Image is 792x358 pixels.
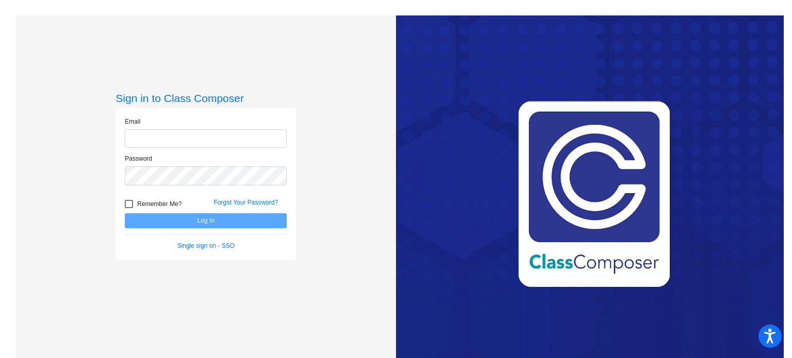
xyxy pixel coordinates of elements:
[125,117,140,126] label: Email
[125,213,287,228] button: Log In
[137,198,181,210] span: Remember Me?
[115,92,296,105] h3: Sign in to Class Composer
[177,242,235,249] a: Single sign on - SSO
[125,154,152,163] label: Password
[213,199,278,206] a: Forgot Your Password?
